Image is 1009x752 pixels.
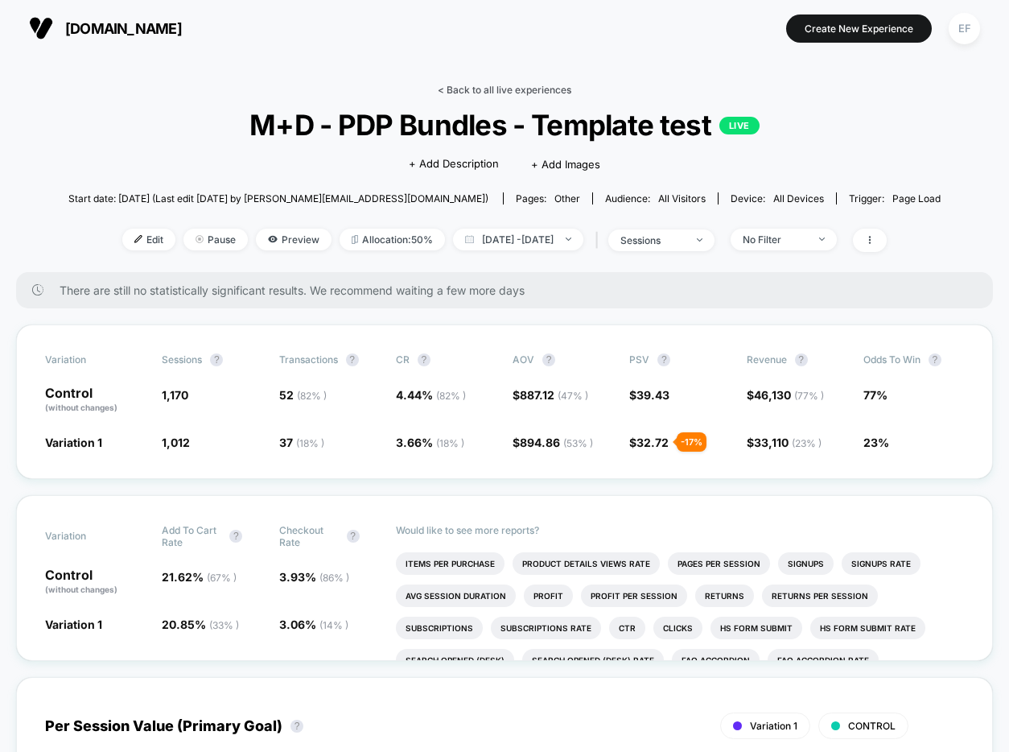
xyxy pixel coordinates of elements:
span: ( 53 % ) [563,437,593,449]
li: Ctr [609,617,645,639]
span: CR [396,353,410,366]
span: 3.93 % [279,570,349,584]
div: sessions [620,234,685,246]
span: 1,170 [162,388,188,402]
a: < Back to all live experiences [438,84,571,96]
span: 52 [279,388,327,402]
img: calendar [465,235,474,243]
span: $ [629,388,669,402]
img: Visually logo [29,16,53,40]
span: Variation [45,353,134,366]
li: Signups Rate [842,552,920,575]
span: 37 [279,436,324,449]
img: rebalance [352,235,358,244]
span: (without changes) [45,585,117,594]
div: Audience: [605,192,706,205]
button: EF [944,12,985,45]
p: Control [45,386,146,414]
span: (without changes) [45,403,117,412]
button: Create New Experience [786,14,932,43]
span: 46,130 [754,388,824,402]
img: edit [134,235,142,243]
span: | [591,229,608,252]
p: LIVE [719,117,760,134]
span: Revenue [747,353,787,366]
button: ? [210,353,223,366]
span: [DOMAIN_NAME] [65,20,182,37]
span: ( 77 % ) [794,390,824,402]
span: 32.72 [636,436,669,449]
p: Control [45,568,146,596]
li: Pages Per Session [668,552,770,575]
span: 3.66 % [396,436,464,449]
span: ( 18 % ) [296,437,324,449]
span: $ [747,388,824,402]
li: Profit [524,585,573,607]
span: [DATE] - [DATE] [453,229,583,250]
li: Faq Accordion [672,649,760,671]
li: Search Opened (desk) [396,649,514,671]
span: Sessions [162,353,202,366]
li: Profit Per Session [581,585,687,607]
span: 1,012 [162,436,190,449]
span: All Visitors [658,192,706,205]
div: - 17 % [677,432,706,452]
span: ( 67 % ) [207,572,237,584]
img: end [819,238,825,241]
div: No Filter [743,233,807,246]
p: Would like to see more reports? [396,524,964,536]
button: ? [347,530,360,543]
span: $ [629,436,669,449]
img: end [196,235,204,243]
li: Clicks [653,617,702,639]
span: ( 82 % ) [297,390,327,402]
img: end [697,238,702,242]
span: 3.06 % [279,618,348,631]
span: 23% [863,436,889,449]
span: 4.44 % [396,388,466,402]
span: 77% [863,388,888,402]
span: Pause [183,229,248,250]
span: 33,110 [754,436,822,449]
div: EF [949,13,980,44]
span: ( 47 % ) [558,390,588,402]
span: AOV [513,353,534,366]
span: Preview [256,229,332,250]
span: ( 23 % ) [792,437,822,449]
button: ? [418,353,430,366]
span: + Add Description [409,156,499,172]
span: Start date: [DATE] (Last edit [DATE] by [PERSON_NAME][EMAIL_ADDRESS][DOMAIN_NAME]) [68,192,488,205]
img: end [566,238,571,241]
li: Subscriptions [396,617,483,639]
button: ? [346,353,359,366]
span: ( 86 % ) [319,572,349,584]
span: 39.43 [636,388,669,402]
span: Add To Cart Rate [162,524,221,548]
span: Checkout Rate [279,524,339,548]
div: Trigger: [849,192,941,205]
span: PSV [629,353,649,366]
span: Allocation: 50% [340,229,445,250]
span: M+D - PDP Bundles - Template test [112,108,896,142]
span: ( 33 % ) [209,619,239,631]
span: ( 18 % ) [436,437,464,449]
span: There are still no statistically significant results. We recommend waiting a few more days [60,283,961,297]
li: Subscriptions Rate [491,617,601,639]
span: Transactions [279,353,338,366]
li: Avg Session Duration [396,585,516,607]
span: Variation [45,524,134,548]
span: $ [513,436,593,449]
li: Items Per Purchase [396,552,504,575]
li: Hs Form Submit [710,617,802,639]
span: Device: [718,192,836,205]
span: Variation 1 [45,618,102,631]
span: 894.86 [520,436,593,449]
span: other [554,192,580,205]
li: Returns [695,585,754,607]
li: Hs Form Submit Rate [810,617,925,639]
button: [DOMAIN_NAME] [24,15,187,41]
span: Variation 1 [45,436,102,449]
li: Product Details Views Rate [513,552,660,575]
span: ( 82 % ) [436,390,466,402]
span: 21.62 % [162,570,237,584]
